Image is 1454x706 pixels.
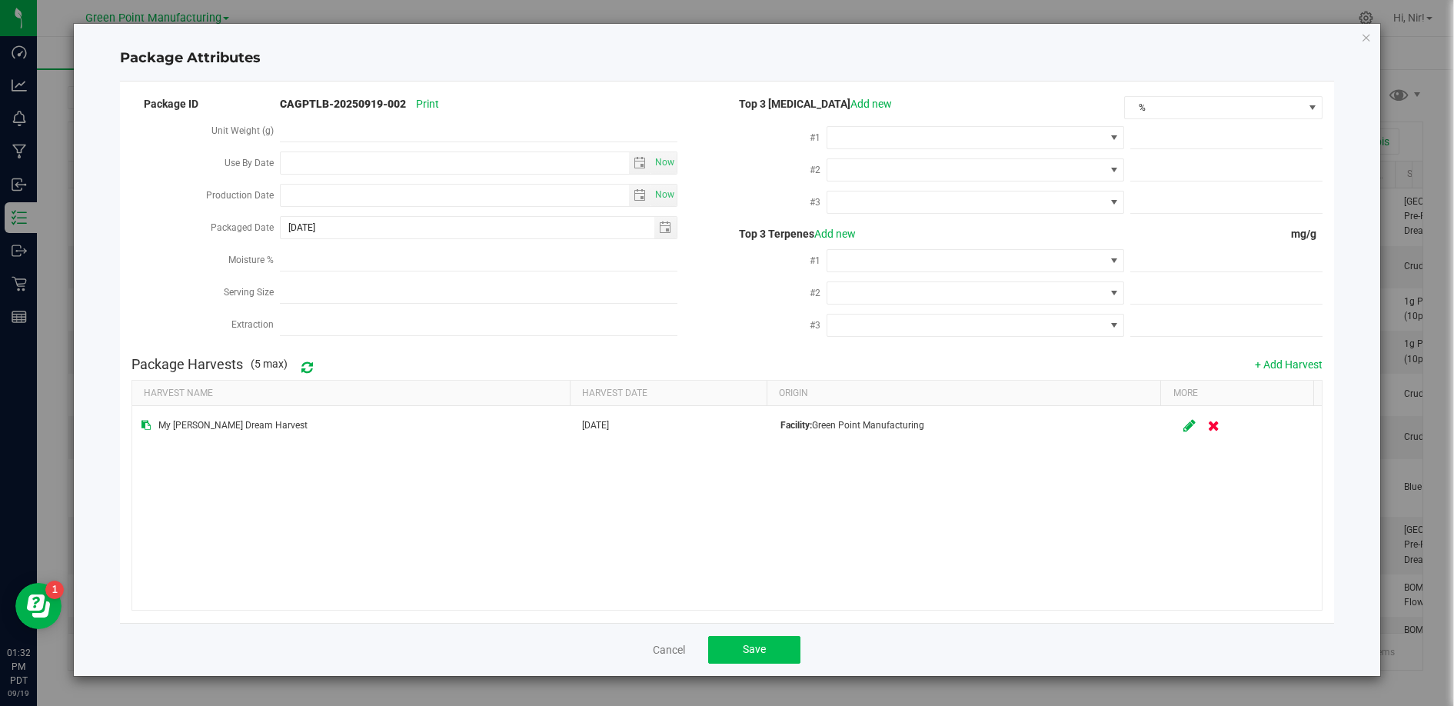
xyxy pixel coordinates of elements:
span: Package ID [131,98,198,110]
span: select [654,217,677,238]
a: Cancel [653,642,685,658]
label: #2 [810,156,827,184]
span: select [629,152,651,174]
th: Harvest Date [570,381,767,407]
span: Save [743,643,766,655]
h4: Package Harvests [131,357,243,372]
label: Moisture % [228,246,280,274]
label: #2 [810,279,827,307]
label: #3 [810,311,827,339]
span: (5 max) [251,356,288,372]
span: select [651,152,677,174]
span: select [629,185,651,206]
button: Close modal [1361,28,1372,46]
strong: Facility: [780,420,812,431]
label: Unit Weight (g) [211,117,280,145]
label: Extraction [231,311,280,338]
span: mg/g [1291,228,1323,240]
button: Save [708,636,800,664]
span: Top 3 Terpenes [727,228,856,240]
button: Remove harvest package mapping [1202,412,1226,439]
h4: Package Attributes [120,48,1335,68]
label: Serving Size [224,278,280,306]
span: Top 3 [MEDICAL_DATA] [727,98,892,110]
label: Packaged Date [211,214,280,241]
label: Production Date [206,181,280,209]
button: + Add Harvest [1255,357,1323,372]
iframe: Resource center unread badge [45,581,64,599]
span: Set Current date [652,184,678,206]
th: More [1160,381,1313,407]
th: Origin [767,381,1160,407]
button: Edit harvest package mapping [1177,412,1202,439]
label: #3 [810,188,827,216]
span: My [PERSON_NAME] Dream Harvest [158,418,308,433]
span: Set Current date [652,152,678,174]
a: Add new [814,228,856,240]
td: [DATE] [573,406,771,445]
label: #1 [810,124,827,152]
label: #1 [810,247,827,275]
iframe: Resource center [15,583,62,629]
span: select [651,185,677,206]
label: Use By Date [225,149,280,177]
strong: CAGPTLB-20250919-002 [280,98,406,110]
span: Print [416,98,439,110]
a: Add new [850,98,892,110]
div: Green Point Manufacturing [780,418,1159,433]
span: % [1125,97,1303,118]
th: Harvest Name [132,381,570,407]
